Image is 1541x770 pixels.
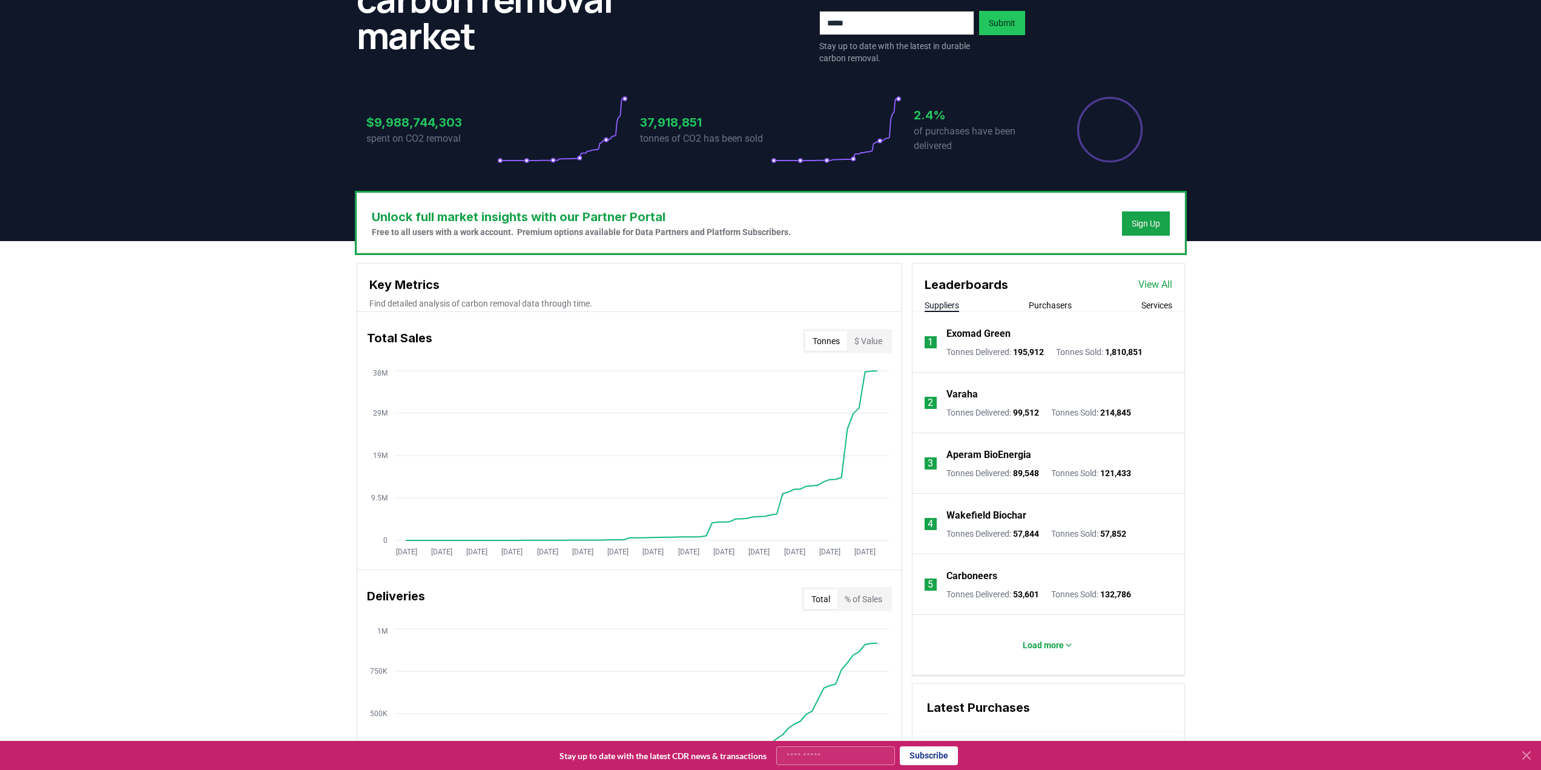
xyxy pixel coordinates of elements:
[431,548,452,556] tspan: [DATE]
[928,456,933,471] p: 3
[946,467,1039,479] p: Tonnes Delivered :
[1051,467,1131,479] p: Tonnes Sold :
[979,11,1025,35] button: Submit
[501,548,523,556] tspan: [DATE]
[1013,347,1044,357] span: 195,912
[383,536,388,545] tspan: 0
[395,548,417,556] tspan: [DATE]
[369,297,889,310] p: Find detailed analysis of carbon removal data through time.
[928,577,933,592] p: 5
[678,548,699,556] tspan: [DATE]
[370,709,388,718] tspan: 500K
[371,494,388,502] tspan: 9.5M
[373,451,388,460] tspan: 19M
[642,548,664,556] tspan: [DATE]
[914,124,1044,153] p: of purchases have been delivered
[1013,408,1039,417] span: 99,512
[946,387,978,402] a: Varaha
[1100,589,1131,599] span: 132,786
[847,331,889,351] button: $ Value
[1056,346,1143,358] p: Tonnes Sold :
[372,208,791,226] h3: Unlock full market insights with our Partner Portal
[372,226,791,238] p: Free to all users with a work account. Premium options available for Data Partners and Platform S...
[466,548,487,556] tspan: [DATE]
[367,329,432,353] h3: Total Sales
[1013,589,1039,599] span: 53,601
[928,335,933,350] p: 1
[1023,639,1064,651] p: Load more
[819,548,840,556] tspan: [DATE]
[369,276,889,294] h3: Key Metrics
[607,548,629,556] tspan: [DATE]
[377,627,388,636] tspan: 1M
[640,113,771,131] h3: 37,918,851
[946,588,1039,600] p: Tonnes Delivered :
[1051,588,1131,600] p: Tonnes Sold :
[946,569,997,583] a: Carboneers
[1029,299,1072,311] button: Purchasers
[946,508,1026,523] a: Wakefield Biochar
[1100,408,1131,417] span: 214,845
[748,548,770,556] tspan: [DATE]
[946,407,1039,419] p: Tonnes Delivered :
[784,548,805,556] tspan: [DATE]
[1100,468,1131,478] span: 121,433
[1100,529,1126,539] span: 57,852
[1051,407,1131,419] p: Tonnes Sold :
[366,113,497,131] h3: $9,988,744,303
[1141,299,1172,311] button: Services
[914,106,1044,124] h3: 2.4%
[536,548,558,556] tspan: [DATE]
[370,667,388,675] tspan: 750K
[1132,217,1160,230] a: Sign Up
[804,589,837,609] button: Total
[928,396,933,410] p: 2
[928,517,933,531] p: 4
[927,699,1170,717] h3: Latest Purchases
[1105,347,1143,357] span: 1,810,851
[946,327,1011,341] a: Exomad Green
[1013,468,1039,478] span: 89,548
[1122,211,1170,236] button: Sign Up
[713,548,734,556] tspan: [DATE]
[640,131,771,146] p: tonnes of CO2 has been sold
[946,528,1039,540] p: Tonnes Delivered :
[946,448,1031,462] a: Aperam BioEnergia
[854,548,876,556] tspan: [DATE]
[1076,96,1144,164] div: Percentage of sales delivered
[367,587,425,611] h3: Deliveries
[819,40,974,64] p: Stay up to date with the latest in durable carbon removal.
[1138,277,1172,292] a: View All
[366,131,497,146] p: spent on CO2 removal
[1051,528,1126,540] p: Tonnes Sold :
[805,331,847,351] button: Tonnes
[1013,633,1083,657] button: Load more
[373,369,388,377] tspan: 38M
[1013,529,1039,539] span: 57,844
[572,548,593,556] tspan: [DATE]
[925,276,1008,294] h3: Leaderboards
[925,299,959,311] button: Suppliers
[373,409,388,417] tspan: 29M
[946,346,1044,358] p: Tonnes Delivered :
[837,589,889,609] button: % of Sales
